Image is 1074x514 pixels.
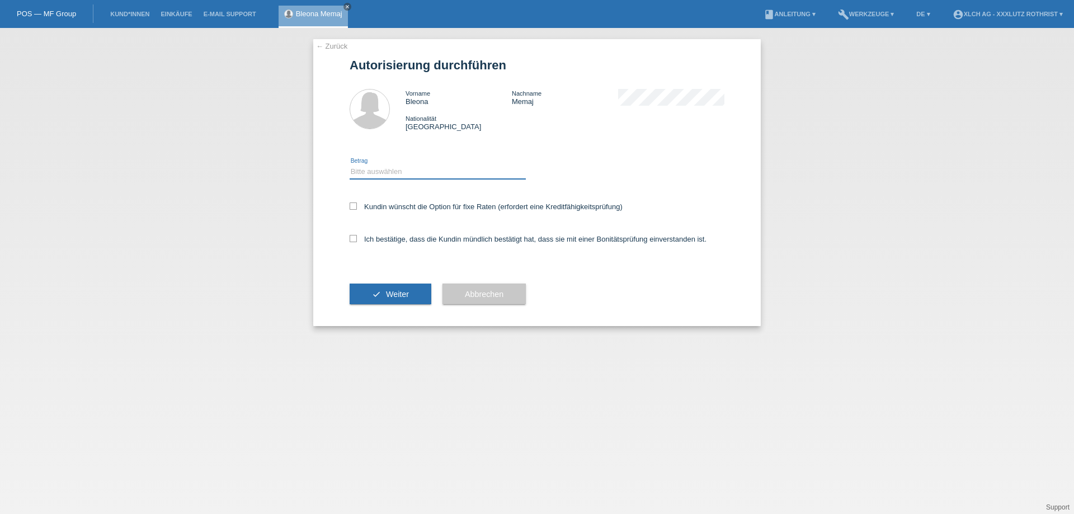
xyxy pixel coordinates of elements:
i: account_circle [953,9,964,20]
span: Abbrechen [465,290,503,299]
span: Nachname [512,90,541,97]
i: close [345,4,350,10]
div: [GEOGRAPHIC_DATA] [406,114,512,131]
a: Kund*innen [105,11,155,17]
button: Abbrechen [442,284,526,305]
a: bookAnleitung ▾ [758,11,821,17]
i: book [764,9,775,20]
a: buildWerkzeuge ▾ [832,11,900,17]
span: Nationalität [406,115,436,122]
div: Bleona [406,89,512,106]
div: Memaj [512,89,618,106]
span: Vorname [406,90,430,97]
a: close [343,3,351,11]
a: account_circleXLCH AG - XXXLutz Rothrist ▾ [947,11,1068,17]
a: Bleona Memaj [296,10,342,18]
i: build [838,9,849,20]
label: Kundin wünscht die Option für fixe Raten (erfordert eine Kreditfähigkeitsprüfung) [350,202,623,211]
a: POS — MF Group [17,10,76,18]
button: check Weiter [350,284,431,305]
h1: Autorisierung durchführen [350,58,724,72]
a: Einkäufe [155,11,197,17]
a: DE ▾ [911,11,935,17]
i: check [372,290,381,299]
span: Weiter [386,290,409,299]
a: E-Mail Support [198,11,262,17]
a: ← Zurück [316,42,347,50]
a: Support [1046,503,1070,511]
label: Ich bestätige, dass die Kundin mündlich bestätigt hat, dass sie mit einer Bonitätsprüfung einvers... [350,235,706,243]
